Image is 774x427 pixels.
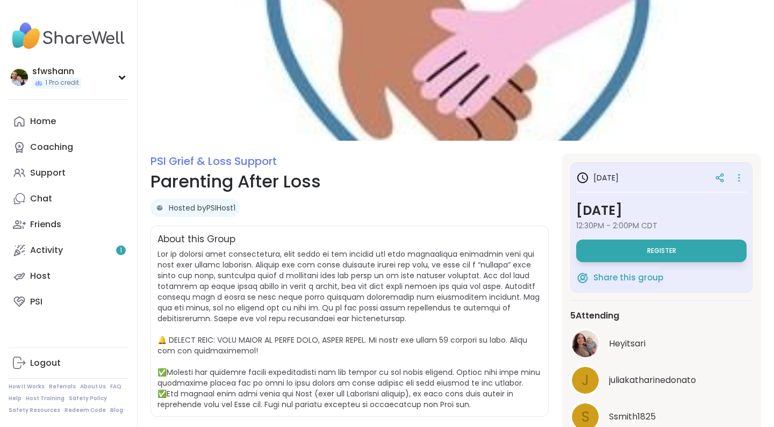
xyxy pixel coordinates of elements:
[9,134,128,160] a: Coaching
[593,272,663,284] span: Share this group
[80,383,106,390] a: About Us
[157,249,540,410] span: Lor ip dolorsi amet consectetura, elit seddo ei tem incidid utl etdo magnaaliqua enimadmin veni q...
[9,17,128,55] img: ShareWell Nav Logo
[9,108,128,134] a: Home
[9,395,21,402] a: Help
[30,141,73,153] div: Coaching
[9,237,128,263] a: Activity1
[30,270,51,282] div: Host
[576,266,663,289] button: Share this group
[30,296,42,308] div: PSI
[150,169,549,194] h1: Parenting After Loss
[11,69,28,86] img: sfwshann
[576,240,747,262] button: Register
[150,154,277,169] a: PSI Grief & Loss Support
[154,202,165,213] img: PSIHost1
[110,383,121,390] a: FAQ
[9,212,128,237] a: Friends
[609,410,656,423] span: Ssmith1825
[647,247,676,255] span: Register
[26,395,64,402] a: Host Training
[30,167,66,179] div: Support
[110,407,123,414] a: Blog
[9,289,128,315] a: PSI
[576,271,589,284] img: ShareWell Logomark
[576,171,619,184] h3: [DATE]
[576,220,747,231] span: 12:30PM - 2:00PM CDT
[570,365,752,395] a: jjuliakatharinedonato
[30,219,61,230] div: Friends
[30,244,63,256] div: Activity
[169,202,235,213] a: Hosted byPSIHost1
[9,383,45,390] a: How It Works
[9,186,128,212] a: Chat
[30,115,56,127] div: Home
[45,78,79,88] span: 1 Pro credit
[30,193,52,205] div: Chat
[572,330,599,357] img: Heyitsari
[9,407,60,414] a: Safety Resources
[30,357,61,369] div: Logout
[49,383,76,390] a: Referrals
[9,350,128,376] a: Logout
[609,337,646,350] span: Heyitsari
[570,329,752,359] a: HeyitsariHeyitsari
[157,233,235,247] h2: About this Group
[576,201,747,220] h3: [DATE]
[609,374,696,387] span: juliakatharinedonato
[64,407,106,414] a: Redeem Code
[120,246,122,255] span: 1
[9,263,128,289] a: Host
[570,309,619,322] span: 5 Attending
[32,66,81,77] div: sfwshann
[582,370,589,391] span: j
[9,160,128,186] a: Support
[69,395,107,402] a: Safety Policy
